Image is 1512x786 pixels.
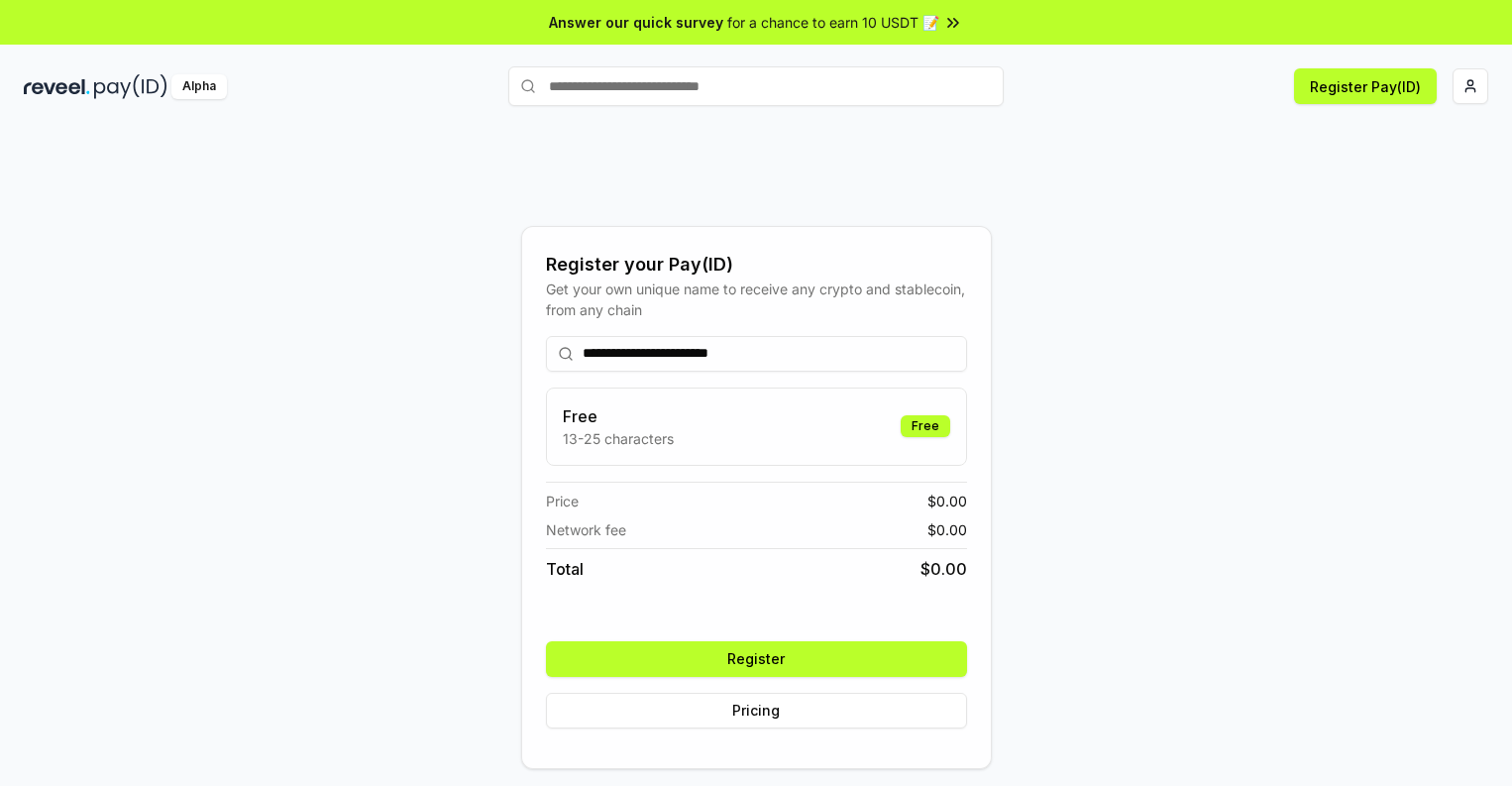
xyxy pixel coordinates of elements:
[920,557,967,581] span: $ 0.00
[546,693,967,729] button: Pricing
[549,12,723,33] span: Answer our quick survey
[1294,68,1437,104] button: Register Pay(ID)
[546,641,967,677] button: Register
[24,74,90,99] img: reveel_dark
[563,428,674,449] p: 13-25 characters
[727,12,939,33] span: for a chance to earn 10 USDT 📝
[94,74,167,99] img: pay_id
[546,491,579,511] span: Price
[171,74,227,99] div: Alpha
[927,491,967,511] span: $ 0.00
[927,519,967,540] span: $ 0.00
[546,519,626,540] span: Network fee
[546,251,967,279] div: Register your Pay(ID)
[901,415,950,437] div: Free
[546,279,967,320] div: Get your own unique name to receive any crypto and stablecoin, from any chain
[546,557,584,581] span: Total
[563,404,674,428] h3: Free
